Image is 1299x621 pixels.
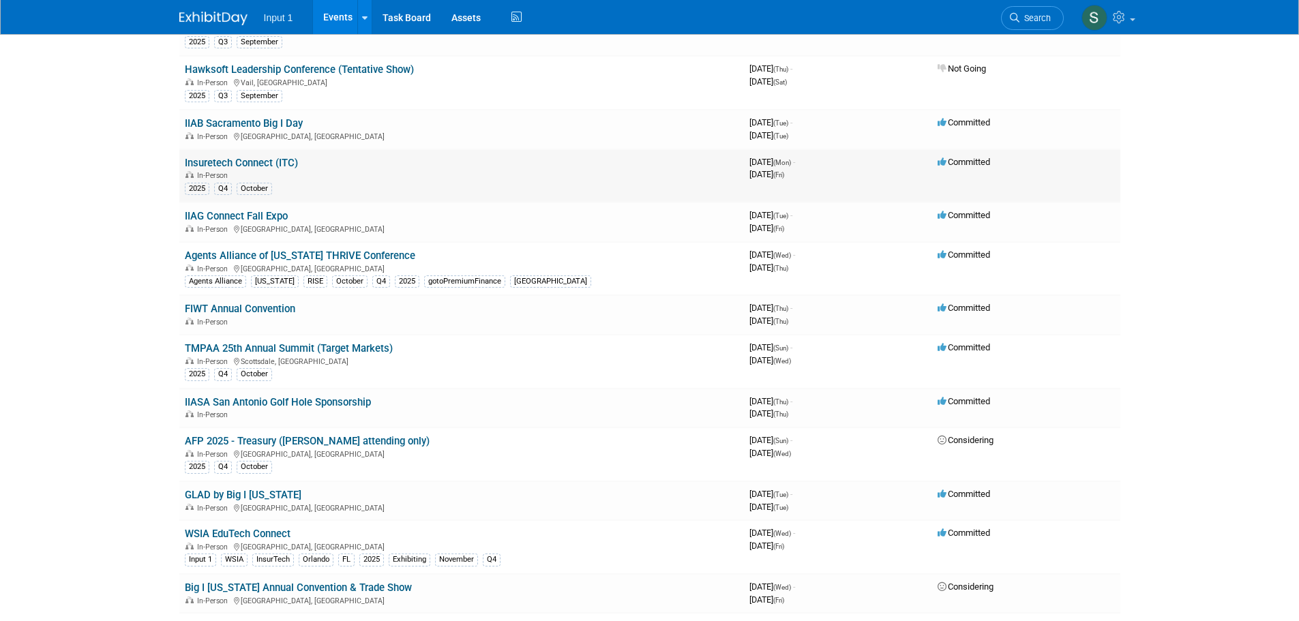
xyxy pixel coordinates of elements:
span: [DATE] [749,249,795,260]
a: Search [1001,6,1064,30]
span: Committed [938,396,990,406]
a: FIWT Annual Convention [185,303,295,315]
span: In-Person [197,132,232,141]
span: - [793,581,795,592]
span: [DATE] [749,342,792,352]
span: [DATE] [749,169,784,179]
div: October [332,275,368,288]
span: (Mon) [773,159,791,166]
span: [DATE] [749,76,787,87]
span: In-Person [197,410,232,419]
span: (Sun) [773,437,788,444]
span: (Thu) [773,264,788,272]
div: 2025 [395,275,419,288]
a: Insuretech Connect (ITC) [185,157,298,169]
div: Q3 [214,90,232,102]
span: - [790,342,792,352]
span: Committed [938,157,990,167]
span: [DATE] [749,408,788,419]
div: InsurTech [252,554,294,566]
img: Susan Stout [1081,5,1107,31]
div: October [237,461,272,473]
a: TMPAA 25th Annual Summit (Target Markets) [185,342,393,354]
div: [GEOGRAPHIC_DATA], [GEOGRAPHIC_DATA] [185,541,738,551]
span: [DATE] [749,502,788,512]
span: Committed [938,303,990,313]
span: Input 1 [264,12,293,23]
span: - [790,63,792,74]
div: Vail, [GEOGRAPHIC_DATA] [185,76,738,87]
span: [DATE] [749,303,792,313]
span: [DATE] [749,262,788,273]
span: [DATE] [749,448,791,458]
a: IIASA San Antonio Golf Hole Sponsorship [185,396,371,408]
div: gotoPremiumFinance [424,275,505,288]
span: [DATE] [749,223,784,233]
span: In-Person [197,504,232,513]
div: September [237,90,282,102]
img: In-Person Event [185,596,194,603]
div: 2025 [185,368,209,380]
span: [DATE] [749,581,795,592]
span: In-Person [197,225,232,234]
span: - [790,210,792,220]
span: [DATE] [749,130,788,140]
span: - [793,157,795,167]
span: Committed [938,342,990,352]
span: (Fri) [773,225,784,232]
span: In-Person [197,318,232,327]
span: In-Person [197,78,232,87]
div: October [237,183,272,195]
span: - [790,396,792,406]
div: Q3 [214,36,232,48]
img: ExhibitDay [179,12,248,25]
div: [GEOGRAPHIC_DATA] [510,275,591,288]
div: September [237,36,282,48]
div: [GEOGRAPHIC_DATA], [GEOGRAPHIC_DATA] [185,223,738,234]
div: Exhibiting [389,554,430,566]
div: Orlando [299,554,333,566]
span: Considering [938,435,994,445]
span: [DATE] [749,355,791,365]
span: (Tue) [773,491,788,498]
div: [GEOGRAPHIC_DATA], [GEOGRAPHIC_DATA] [185,130,738,141]
span: [DATE] [749,489,792,499]
span: (Fri) [773,171,784,179]
a: AFP 2025 - Treasury ([PERSON_NAME] attending only) [185,435,430,447]
span: (Wed) [773,252,791,259]
span: In-Person [197,357,232,366]
span: [DATE] [749,541,784,551]
span: - [793,249,795,260]
a: Hawksoft Leadership Conference (Tentative Show) [185,63,414,76]
span: (Thu) [773,398,788,406]
img: In-Person Event [185,225,194,232]
div: [GEOGRAPHIC_DATA], [GEOGRAPHIC_DATA] [185,448,738,459]
span: Search [1019,13,1051,23]
div: FL [338,554,355,566]
span: (Thu) [773,65,788,73]
span: (Thu) [773,318,788,325]
span: [DATE] [749,210,792,220]
span: Committed [938,210,990,220]
span: (Wed) [773,584,791,591]
a: Agents Alliance of [US_STATE] THRIVE Conference [185,249,415,262]
img: In-Person Event [185,504,194,511]
img: In-Person Event [185,171,194,178]
span: [DATE] [749,594,784,605]
span: Committed [938,528,990,538]
a: IIAG Connect Fall Expo [185,210,288,222]
span: Committed [938,489,990,499]
div: Q4 [214,368,232,380]
span: (Tue) [773,132,788,140]
div: Q4 [483,554,501,566]
div: RISE [303,275,327,288]
span: - [790,303,792,313]
span: [DATE] [749,396,792,406]
span: (Tue) [773,119,788,127]
img: In-Person Event [185,78,194,85]
span: (Sat) [773,78,787,86]
span: [DATE] [749,117,792,127]
span: (Wed) [773,530,791,537]
div: Q4 [214,183,232,195]
img: In-Person Event [185,264,194,271]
